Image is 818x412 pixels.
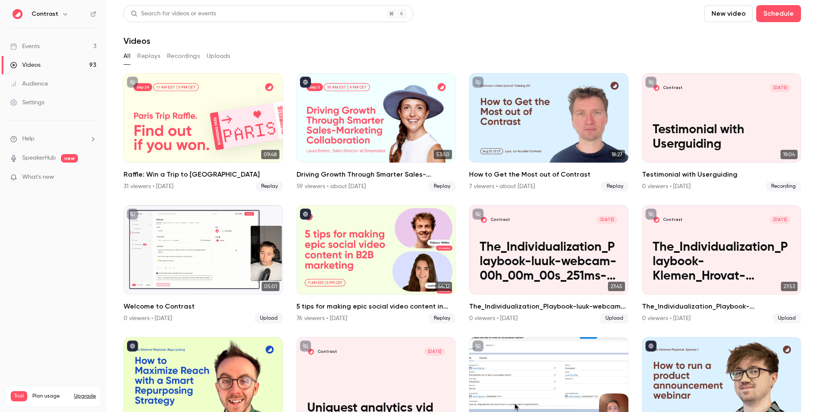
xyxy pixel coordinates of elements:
div: 59 viewers • about [DATE] [297,182,366,191]
p: Contrast [317,349,337,355]
div: 0 viewers • [DATE] [124,314,172,323]
span: 53:50 [434,150,452,159]
span: Replay [429,313,455,323]
img: The_Individualization_Playbook-luuk-webcam-00h_00m_00s_251ms-StreamYard [480,216,488,224]
div: 31 viewers • [DATE] [124,182,173,191]
h2: The_Individualization_Playbook-Klemen_Hrovat-webcam-00h_00m_00s_357ms-StreamYard [642,301,801,312]
a: 05:01Welcome to Contrast0 viewers • [DATE]Upload [124,205,283,323]
button: unpublished [472,77,484,88]
a: The_Individualization_Playbook-luuk-webcam-00h_00m_00s_251ms-StreamYardContrast[DATE]The_Individu... [469,205,628,323]
span: Help [22,134,35,143]
li: Welcome to Contrast [124,205,283,323]
span: What's new [22,173,54,182]
div: Audience [10,80,48,88]
button: All [124,49,130,63]
button: unpublished [127,77,138,88]
div: 7 viewers • about [DATE] [469,182,535,191]
h2: Welcome to Contrast [124,301,283,312]
button: New video [704,5,753,22]
p: Testimonial with Userguiding [653,123,790,152]
img: Testimonial with Userguiding [653,84,661,92]
button: Replays [137,49,160,63]
a: The_Individualization_Playbook-Klemen_Hrovat-webcam-00h_00m_00s_357ms-StreamYardContrast[DATE]The... [642,205,801,323]
a: 53:50Driving Growth Through Smarter Sales-Marketing Collaboration59 viewers • about [DATE]Replay [297,73,456,192]
li: Raffle: Win a Trip to Paris [124,73,283,192]
li: How to Get the Most out of Contrast [469,73,628,192]
span: Upload [773,313,801,323]
div: Settings [10,98,44,107]
a: 18:27How to Get the Most out of Contrast7 viewers • about [DATE]Replay [469,73,628,192]
button: unpublished [645,209,657,220]
button: published [300,77,311,88]
h6: Contrast [32,10,58,18]
span: 18:27 [609,150,625,159]
h1: Videos [124,36,150,46]
li: Testimonial with Userguiding [642,73,801,192]
button: published [645,340,657,352]
li: 5 tips for making epic social video content in B2B marketing [297,205,456,323]
div: 0 viewers • [DATE] [642,182,691,191]
button: Schedule [756,5,801,22]
div: 0 viewers • [DATE] [469,314,518,323]
span: Replay [256,181,283,192]
p: The_Individualization_Playbook-Klemen_Hrovat-webcam-00h_00m_00s_357ms-StreamYard [653,240,790,284]
button: unpublished [645,77,657,88]
span: Upload [255,313,283,323]
h2: The_Individualization_Playbook-luuk-webcam-00h_00m_00s_251ms-StreamYard [469,301,628,312]
h2: Testimonial with Userguiding [642,169,801,180]
a: 44:125 tips for making epic social video content in B2B marketing76 viewers • [DATE]Replay [297,205,456,323]
span: [DATE] [424,348,445,356]
p: The_Individualization_Playbook-luuk-webcam-00h_00m_00s_251ms-StreamYard [480,240,617,284]
button: unpublished [472,209,484,220]
span: 05:01 [262,282,279,291]
span: Plan usage [32,393,69,400]
h2: Driving Growth Through Smarter Sales-Marketing Collaboration [297,169,456,180]
p: Contrast [663,217,683,223]
h2: 5 tips for making epic social video content in B2B marketing [297,301,456,312]
h2: Raffle: Win a Trip to [GEOGRAPHIC_DATA] [124,169,283,180]
span: 44:12 [435,282,452,291]
span: Upload [600,313,628,323]
button: unpublished [127,209,138,220]
button: Recordings [167,49,200,63]
a: 09:48Raffle: Win a Trip to [GEOGRAPHIC_DATA]31 viewers • [DATE]Replay [124,73,283,192]
li: The_Individualization_Playbook-Klemen_Hrovat-webcam-00h_00m_00s_357ms-StreamYard [642,205,801,323]
span: Replay [602,181,628,192]
span: [DATE] [597,216,617,224]
p: Contrast [490,217,510,223]
span: 27:45 [608,282,625,291]
li: Driving Growth Through Smarter Sales-Marketing Collaboration [297,73,456,192]
h2: How to Get the Most out of Contrast [469,169,628,180]
span: 27:53 [781,282,798,291]
button: Upgrade [74,393,96,400]
div: Search for videos or events [131,9,216,18]
p: Contrast [663,85,683,91]
span: 09:48 [261,150,279,159]
div: 76 viewers • [DATE] [297,314,347,323]
div: 0 viewers • [DATE] [642,314,691,323]
button: unpublished [300,340,311,352]
button: unpublished [472,340,484,352]
img: Contrast [11,7,24,21]
span: Recording [766,181,801,192]
span: Replay [429,181,455,192]
span: [DATE] [770,216,790,224]
div: Videos [10,61,40,69]
button: published [127,340,138,352]
img: Uniquest analytics vid [307,348,315,356]
div: Events [10,42,40,51]
span: 19:04 [781,150,798,159]
a: SpeakerHub [22,154,56,163]
section: Videos [124,5,801,407]
button: Uploads [207,49,230,63]
img: The_Individualization_Playbook-Klemen_Hrovat-webcam-00h_00m_00s_357ms-StreamYard [653,216,661,224]
li: The_Individualization_Playbook-luuk-webcam-00h_00m_00s_251ms-StreamYard [469,205,628,323]
span: Trial [11,391,27,401]
button: published [300,209,311,220]
span: [DATE] [770,84,790,92]
li: help-dropdown-opener [10,134,96,143]
a: Testimonial with UserguidingContrast[DATE]Testimonial with Userguiding19:04Testimonial with Userg... [642,73,801,192]
span: new [61,154,78,163]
